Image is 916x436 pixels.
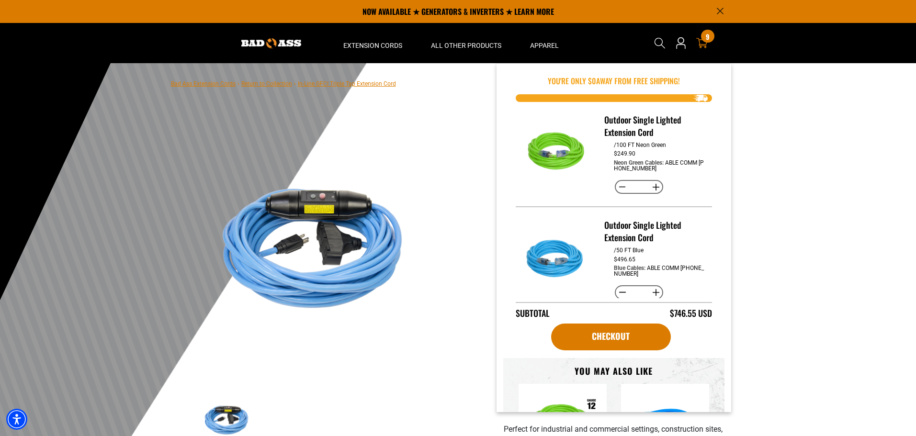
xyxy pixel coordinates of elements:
a: Open this option [673,23,689,63]
a: Bad Ass Extension Cords [171,80,236,87]
dd: $249.90 [614,150,635,157]
input: Quantity for Outdoor Single Lighted Extension Cord [630,179,648,195]
span: › [237,80,239,87]
dd: $496.65 [614,256,635,263]
dt: Blue Cables: [614,265,645,271]
img: Blue [523,226,590,293]
div: Subtotal [516,307,550,320]
summary: All Other Products [417,23,516,63]
span: 0 [592,75,596,87]
summary: Extension Cords [329,23,417,63]
div: Item added to your cart [497,63,731,412]
span: Extension Cords [343,41,402,50]
nav: breadcrumbs [171,78,396,89]
input: Quantity for Outdoor Single Lighted Extension Cord [630,284,648,301]
dt: Neon Green Cables: [614,159,664,166]
h3: Outdoor Single Lighted Extension Cord [604,113,704,138]
dd: ABLE COMM [PHONE_NUMBER] [614,265,704,277]
dd: /100 FT Neon Green [614,142,666,148]
a: cart [551,324,671,350]
span: › [294,80,296,87]
h3: You may also like [519,366,709,377]
summary: Apparel [516,23,573,63]
summary: Search [652,35,667,51]
span: All Other Products [431,41,501,50]
img: neon green [523,121,590,188]
dd: ABLE COMM [PHONE_NUMBER] [614,159,704,172]
span: 9 [706,33,710,40]
img: Bad Ass Extension Cords [241,38,301,48]
a: Return to Collection [241,80,292,87]
div: $746.55 USD [670,307,712,320]
span: In-Line GFCI Triple Tap Extension Cord [298,80,396,87]
p: You're Only $ away from free shipping! [516,75,712,87]
h3: Outdoor Single Lighted Extension Cord [604,219,704,244]
dd: /50 FT Blue [614,247,644,254]
div: Accessibility Menu [6,409,27,430]
span: Apparel [530,41,559,50]
img: Light Blue [199,128,430,358]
